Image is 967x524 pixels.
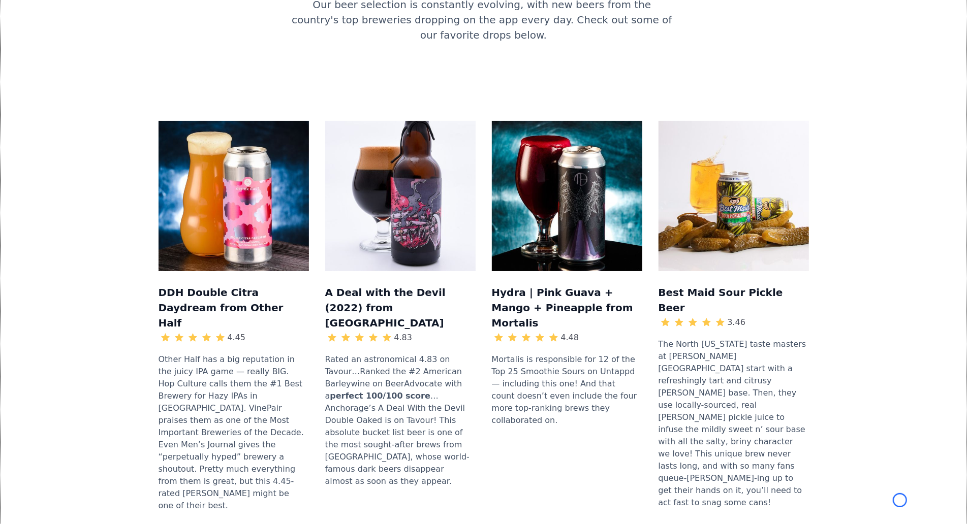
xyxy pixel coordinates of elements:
div: Other Half has a big reputation in the juicy IPA game — really BIG. Hop Culture calls them the #1... [159,348,309,517]
img: Mockup [659,121,809,271]
h3: Hydra | Pink Guava + Mango + Pineapple from Mortalis [492,283,642,331]
strong: perfect 100/100 score [330,391,430,401]
h3: Best Maid Sour Pickle Beer [659,283,809,315]
div: 3.46 [727,316,745,329]
div: 4.83 [394,332,412,344]
div: Rated an astronomical 4.83 on Tavour…Ranked the #2 American Barleywine on BeerAdvocate with a …An... [325,348,476,493]
h3: DDH Double Citra Daydream from Other Half [159,283,309,331]
div: 4.45 [227,332,245,344]
h3: A Deal with the Devil (2022) from [GEOGRAPHIC_DATA] [325,283,476,331]
div: 4.48 [560,332,579,344]
img: Mockup [492,121,642,271]
img: Mockup [325,121,476,271]
div: The North [US_STATE] taste masters at [PERSON_NAME][GEOGRAPHIC_DATA] start with a refreshingly ta... [659,333,809,514]
div: Mortalis is responsible for 12 of the Top 25 Smoothie Sours on Untappd — including this one! And ... [492,348,642,432]
img: Mockup [159,121,309,271]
